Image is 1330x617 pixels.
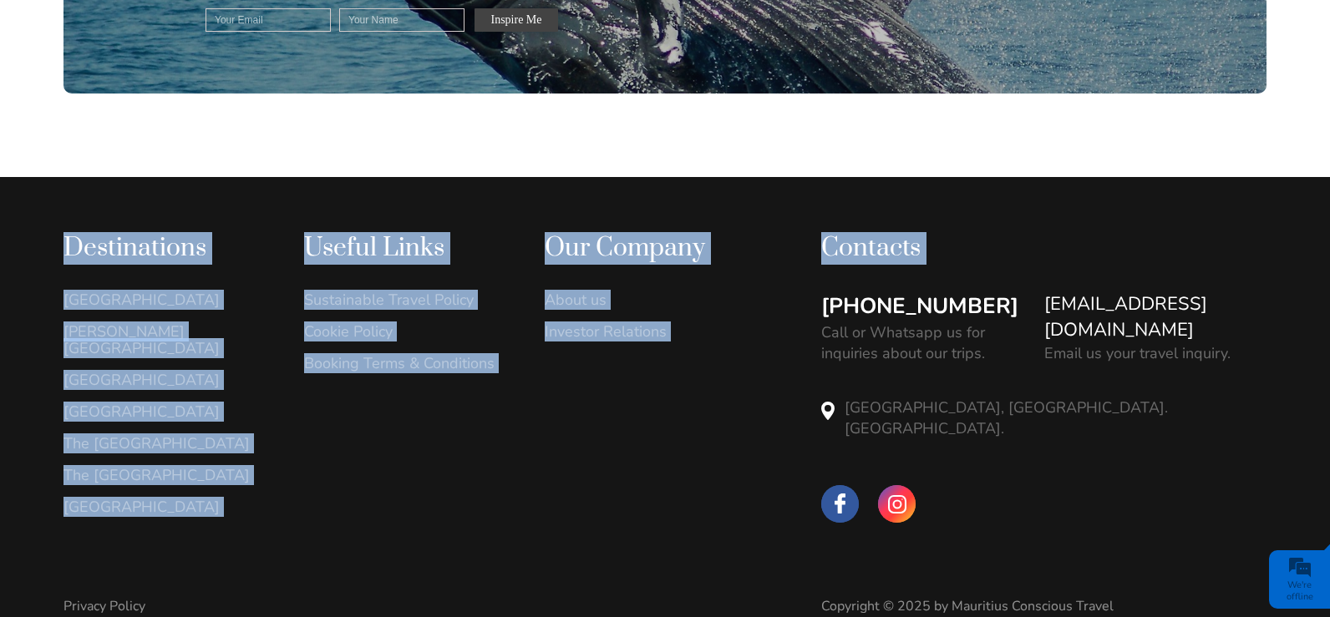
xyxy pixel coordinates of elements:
[821,291,1018,321] a: [PHONE_NUMBER]
[18,86,43,111] div: Navigation go back
[545,291,750,308] a: About us
[63,467,269,483] a: The [GEOGRAPHIC_DATA]
[304,232,510,265] div: Useful Links
[112,88,306,109] div: Leave a message
[245,485,303,508] em: Submit
[63,232,269,265] div: Destinations
[304,355,510,372] a: Booking Terms & Conditions
[845,397,1267,439] p: [GEOGRAPHIC_DATA], [GEOGRAPHIC_DATA]. [GEOGRAPHIC_DATA].
[63,498,269,515] a: [GEOGRAPHIC_DATA]
[63,597,145,615] a: Privacy Policy
[274,8,314,48] div: Minimize live chat window
[821,322,1027,364] p: Call or Whatsapp us for inquiries about our trips.
[821,597,1267,615] div: Copyright © 2025 by Mauritius Conscious Travel
[63,372,269,388] a: [GEOGRAPHIC_DATA]
[1044,343,1231,364] p: Email us your travel inquiry.
[63,403,269,420] a: [GEOGRAPHIC_DATA]
[1044,291,1267,343] a: [EMAIL_ADDRESS][DOMAIN_NAME]
[475,8,558,32] input: Inspire Me
[545,323,750,340] a: Investor Relations
[1273,579,1326,603] div: We're offline
[304,291,510,308] a: Sustainable Travel Policy
[22,253,305,471] textarea: Type your message and click 'Submit'
[304,323,510,340] a: Cookie Policy
[206,8,331,32] input: Your Email
[22,204,305,240] input: Enter your email address
[63,323,269,357] a: [PERSON_NAME][GEOGRAPHIC_DATA]
[63,435,269,452] a: The [GEOGRAPHIC_DATA]
[63,291,269,308] a: [GEOGRAPHIC_DATA]
[821,232,1267,265] div: Contacts
[545,232,750,265] div: Our Company
[22,154,305,191] input: Enter your last name
[339,8,464,32] input: Your Name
